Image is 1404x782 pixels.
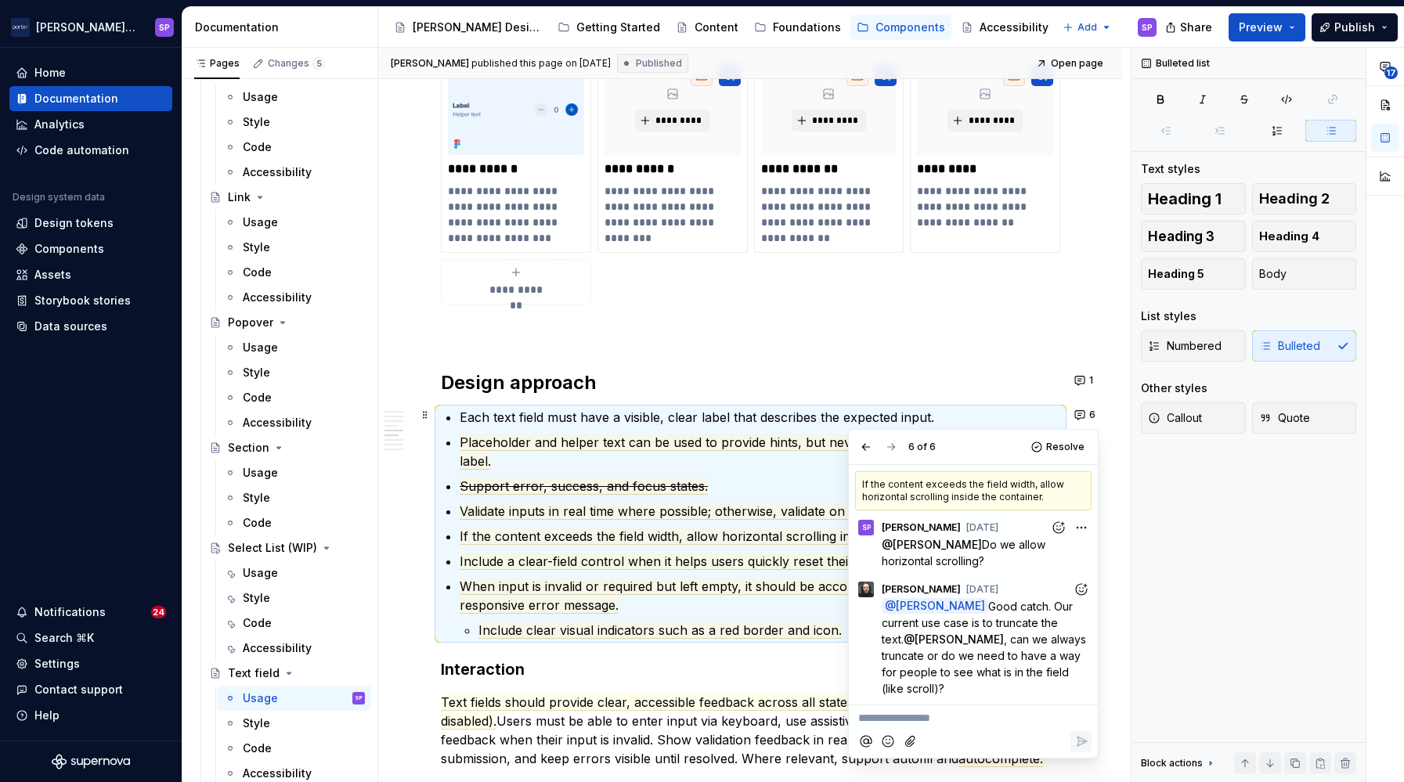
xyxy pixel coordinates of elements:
span: Heading 4 [1259,229,1319,244]
span: 6 [1089,409,1095,421]
div: Help [34,708,60,723]
button: Body [1252,258,1357,290]
div: Code [243,515,272,531]
div: Text styles [1141,161,1200,177]
a: Style [218,360,371,385]
div: Components [875,20,945,35]
div: Code [243,265,272,280]
span: Include a clear-field control when it helps users quickly reset their input. [460,553,890,570]
button: Heading 5 [1141,258,1246,290]
a: Usage [218,210,371,235]
div: Changes [268,57,325,70]
a: Foundations [748,15,847,40]
a: Code automation [9,138,172,163]
span: [PERSON_NAME] [882,521,961,534]
div: Contact support [34,682,123,697]
button: Heading 4 [1252,221,1357,252]
div: Notifications [34,604,106,620]
commenthighlight: Each text field must have a visible, clear label that describes the expected input. [460,409,934,425]
span: If the content exceeds the field width, allow horizontal scrolling inside the container. [460,528,958,545]
a: Home [9,60,172,85]
span: Heading 3 [1148,229,1215,244]
div: Documentation [34,91,118,106]
button: More [1070,517,1092,538]
span: Text fields should provide clear, accessible feedback across all states (default, focus, active, ... [441,694,1033,730]
a: Settings [9,651,172,676]
button: Notifications24 [9,600,172,625]
div: Components [34,241,104,257]
div: Usage [243,465,278,481]
div: Assets [34,267,71,283]
button: Add [1058,16,1117,38]
div: Storybook stories [34,293,131,308]
span: Add [1077,21,1097,34]
a: Popover [203,310,371,335]
button: Help [9,703,172,728]
span: , can we always truncate or do we need to have a way for people to see what is in the field (like... [882,632,1089,695]
div: Style [243,240,270,255]
a: Code [218,385,371,410]
span: Good catch. Our current use case is to truncate the text. [882,600,1076,646]
button: 1 [1070,369,1100,391]
div: Code [243,139,272,155]
div: 6 of 6 [908,441,936,453]
a: Content [670,15,745,40]
a: Style [218,110,371,135]
span: Resolve [1046,441,1085,453]
div: SP [355,690,363,706]
a: [PERSON_NAME] Design [388,15,548,40]
a: Getting Started [551,15,666,40]
div: Analytics [34,117,85,132]
button: Add emoji [878,731,899,752]
div: Link [228,189,251,205]
span: 17 [1384,67,1398,79]
p: Users must be able to enter input via keyboard, use assistive technologies, and receive feedback ... [441,693,1060,768]
div: SP [159,21,170,34]
span: @ [904,632,1004,646]
svg: Supernova Logo [52,754,130,769]
span: [PERSON_NAME] [391,57,469,70]
div: Page tree [388,12,1055,43]
span: Include clear visual indicators such as a red border and icon. [478,622,842,639]
img: f0306bc8-3074-41fb-b11c-7d2e8671d5eb.png [11,18,30,37]
h2: Design approach [441,370,1060,395]
div: Documentation [195,20,371,35]
a: Data sources [9,314,172,339]
span: 24 [151,606,166,618]
span: Heading 1 [1148,191,1222,207]
div: Code [243,390,272,405]
a: Components [9,236,172,261]
span: autocomplete. [958,751,1043,767]
div: Home [34,65,66,81]
a: Usage [218,460,371,485]
a: Usage [218,335,371,360]
span: Preview [1239,20,1283,35]
img: 6e42a515-6490-451e-b1f2-b4ff5b616274.png [448,64,584,155]
div: Accessibility [243,766,312,781]
button: Quote [1252,402,1357,434]
span: Numbered [1148,338,1222,354]
a: Components [850,15,951,40]
div: Accessibility [243,415,312,431]
span: Publish [1334,20,1375,35]
h3: Interaction [441,658,1060,680]
a: Style [218,235,371,260]
a: Storybook stories [9,288,172,313]
div: Block actions [1141,757,1203,769]
span: Support error, success, and focus states. [460,478,708,495]
a: Assets [9,262,172,287]
span: 1 [1089,374,1093,387]
a: Text field [203,661,371,686]
div: Section [228,440,269,456]
div: Code automation [34,142,129,158]
span: When input is invalid or required but left empty, it should be accompanied by an accessible, resp... [460,578,1008,614]
button: Mention someone [855,731,876,752]
span: @ [882,598,988,614]
span: Share [1180,20,1212,35]
div: Usage [243,690,278,706]
a: Section [203,435,371,460]
a: Code [218,510,371,535]
span: [PERSON_NAME] [882,583,961,596]
div: Getting Started [576,20,660,35]
a: Link [203,185,371,210]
